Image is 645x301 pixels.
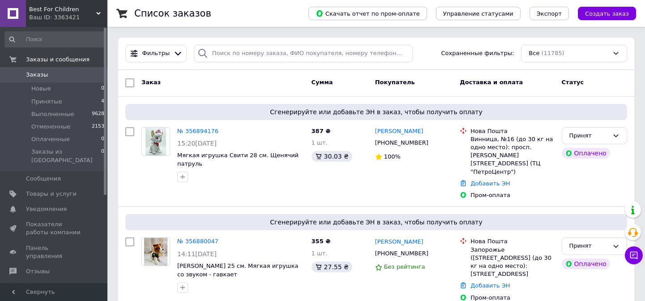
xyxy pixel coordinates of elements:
[470,191,554,199] div: Пром-оплата
[26,56,90,64] span: Заказы и сообщения
[312,262,352,272] div: 27.55 ₴
[529,49,539,58] span: Все
[537,10,562,17] span: Экспорт
[31,98,62,106] span: Принятые
[312,79,333,86] span: Сумма
[31,135,70,143] span: Оплаченные
[373,248,430,259] div: [PHONE_NUMBER]
[194,45,413,62] input: Поиск по номеру заказа, ФИО покупателя, номеру телефона, Email, номеру накладной
[26,267,50,275] span: Отзывы
[569,241,609,251] div: Принят
[101,98,104,106] span: 4
[384,263,425,270] span: Без рейтинга
[312,250,328,257] span: 1 шт.
[31,123,70,131] span: Отмененные
[312,139,328,146] span: 1 шт.
[26,190,77,198] span: Товары и услуги
[31,85,51,93] span: Новые
[470,180,510,187] a: Добавить ЭН
[26,220,83,236] span: Показатели работы компании
[101,148,104,164] span: 0
[141,127,170,156] a: Фото товару
[177,238,218,245] a: № 356880047
[578,7,636,20] button: Создать заказ
[312,128,331,134] span: 387 ₴
[460,79,523,86] span: Доставка и оплата
[26,205,67,213] span: Уведомления
[541,50,564,56] span: (11785)
[470,127,554,135] div: Нова Пошта
[443,10,513,17] span: Управление статусами
[384,153,401,160] span: 100%
[441,49,514,58] span: Сохраненные фильтры:
[4,31,105,47] input: Поиск
[308,7,427,20] button: Скачать отчет по пром-оплате
[436,7,521,20] button: Управление статусами
[141,79,161,86] span: Заказ
[142,49,170,58] span: Фильтры
[101,135,104,143] span: 0
[134,8,211,19] h1: Список заказов
[562,258,610,269] div: Оплачено
[470,135,554,176] div: Винница, №16 (до 30 кг на одно место): просп. [PERSON_NAME][STREET_ADDRESS] (ТЦ "ПетроЦентр")
[129,107,624,116] span: Сгенерируйте или добавьте ЭН в заказ, чтобы получить оплату
[177,262,299,278] a: [PERSON_NAME] 25 см. Мягкая игрушка со звуком - гавкает
[569,131,609,141] div: Принят
[316,9,420,17] span: Скачать отчет по пром-оплате
[144,238,167,266] img: Фото товару
[29,5,96,13] span: Best For Children
[470,246,554,279] div: Запорожье ([STREET_ADDRESS] (до 30 кг на одно место): [STREET_ADDRESS]
[470,282,510,289] a: Добавить ЭН
[530,7,569,20] button: Экспорт
[569,10,636,17] a: Создать заказ
[177,140,217,147] span: 15:20[DATE]
[26,244,83,260] span: Панель управления
[375,238,423,246] a: [PERSON_NAME]
[562,79,584,86] span: Статус
[177,128,218,134] a: № 356894176
[92,110,104,118] span: 9628
[31,110,74,118] span: Выполненные
[29,13,107,21] div: Ваш ID: 3363421
[312,151,352,162] div: 30.03 ₴
[26,71,48,79] span: Заказы
[92,123,104,131] span: 2153
[129,218,624,227] span: Сгенерируйте или добавьте ЭН в заказ, чтобы получить оплату
[177,250,217,258] span: 14:11[DATE]
[312,238,331,245] span: 355 ₴
[141,237,170,266] a: Фото товару
[26,175,61,183] span: Сообщения
[625,246,643,264] button: Чат с покупателем
[31,148,101,164] span: Заказы из [GEOGRAPHIC_DATA]
[373,137,430,149] div: [PHONE_NUMBER]
[562,148,610,159] div: Оплачено
[177,152,299,167] a: Мягкая игрушка Свити 28 см. Щенячий патруль
[585,10,629,17] span: Создать заказ
[101,85,104,93] span: 0
[375,79,415,86] span: Покупатель
[375,127,423,136] a: [PERSON_NAME]
[470,237,554,245] div: Нова Пошта
[145,128,167,155] img: Фото товару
